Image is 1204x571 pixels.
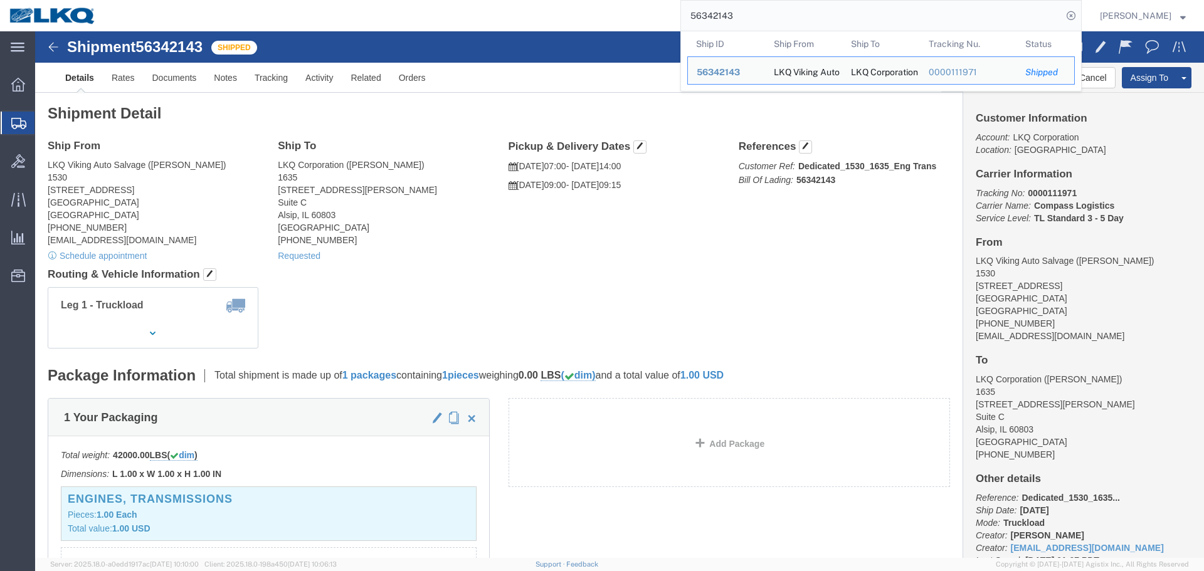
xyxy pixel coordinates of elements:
[150,560,199,568] span: [DATE] 10:10:00
[774,57,834,84] div: LKQ Viking Auto Salvage
[765,31,843,56] th: Ship From
[996,559,1189,570] span: Copyright © [DATE]-[DATE] Agistix Inc., All Rights Reserved
[1099,8,1186,23] button: [PERSON_NAME]
[9,6,97,25] img: logo
[842,31,920,56] th: Ship To
[50,560,199,568] span: Server: 2025.18.0-a0edd1917ac
[536,560,567,568] a: Support
[1025,66,1065,79] div: Shipped
[566,560,598,568] a: Feedback
[1017,31,1075,56] th: Status
[204,560,337,568] span: Client: 2025.18.0-198a450
[697,67,740,77] span: 56342143
[35,31,1204,558] iframe: FS Legacy Container
[929,66,1008,79] div: 0000111971
[851,57,911,84] div: LKQ Corporation
[687,31,765,56] th: Ship ID
[687,31,1081,91] table: Search Results
[681,1,1062,31] input: Search for shipment number, reference number
[288,560,337,568] span: [DATE] 10:06:13
[920,31,1017,56] th: Tracking Nu.
[1100,9,1171,23] span: Rajasheker Reddy
[697,66,756,79] div: 56342143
